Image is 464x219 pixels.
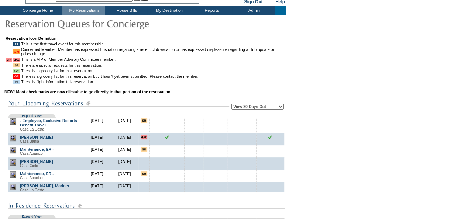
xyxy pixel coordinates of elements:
[20,127,44,131] span: Casa La Costa
[141,135,147,139] input: Member Advisory Committee member
[20,147,54,152] a: Maintenance, ER -
[21,42,284,46] td: This is the first travel event for this membership.
[21,74,284,79] td: There is a grocery list for this reservation but it hasn't yet been submitted. Please contact the...
[270,159,271,160] img: blank.gif
[141,171,147,176] input: There are special requests for this reservation!
[141,118,147,123] input: There are special requests for this reservation!
[10,147,16,153] img: view
[83,133,111,145] td: [DATE]
[20,184,69,188] a: [PERSON_NAME], Mariner
[6,58,12,62] img: icon_IsVip.gif
[111,145,138,157] td: [DATE]
[62,6,105,15] td: My Reservations
[20,152,43,156] span: Casa Abanico
[13,49,20,54] img: icon_IsCM.gif
[249,118,250,119] img: blank.gif
[20,188,44,192] span: Casa La Costa
[190,6,232,15] td: Reports
[21,63,284,67] td: There are special requests for this reservation.
[20,135,53,139] a: [PERSON_NAME]
[12,6,62,15] td: Concierge Home
[249,147,250,147] img: blank.gif
[21,80,284,84] td: There is flight information this reservation.
[215,159,216,160] img: blank.gif
[268,135,272,139] input: Click to see this reservation's incidentals
[83,145,111,157] td: [DATE]
[83,117,111,133] td: [DATE]
[8,201,285,210] img: subTtlConcActiveReservation.gif
[21,57,284,62] td: This is a VIP or Member Advisory Committee member.
[20,139,39,143] span: Casa Bahia
[20,164,38,168] span: Casa Cielo
[10,171,16,178] img: view
[20,176,43,180] span: Casa Abanico
[13,80,20,84] img: icon_HasFlightInfo.gif
[111,157,138,170] td: [DATE]
[147,6,190,15] td: My Destination
[8,99,229,108] img: subTtlConUpcomingReservatio.gif
[10,135,16,141] img: view
[141,147,147,152] input: There are special requests for this reservation!
[270,147,271,147] img: blank.gif
[83,170,111,182] td: [DATE]
[22,114,41,118] a: Expand View
[20,118,77,127] a: - Employee, Exclusive Resorts Benefit Travel
[83,157,111,170] td: [DATE]
[21,47,284,56] td: Concerned Member: Member has expressed frustration regarding a recent club vacation or has expres...
[20,159,53,164] a: [PERSON_NAME]
[232,6,275,15] td: Admin
[6,36,56,41] b: Reservation Icon Definition
[83,182,111,194] td: [DATE]
[165,135,169,139] img: chkSmaller.gif
[22,215,41,218] a: Expand View
[10,118,16,125] img: view
[4,90,171,94] b: NEW! Most checkmarks are now clickable to go directly to that portion of the reservation.
[111,117,138,133] td: [DATE]
[111,170,138,182] td: [DATE]
[13,74,20,79] img: icon_HasGroceryListNotSubmitted.gif
[21,69,284,73] td: There is a grocery list for this reservation.
[215,147,216,147] img: blank.gif
[13,42,20,46] img: icon_FirstTravel.gif
[105,6,147,15] td: House Bills
[111,182,138,194] td: [DATE]
[20,171,54,176] a: Maintenance, ER -
[13,58,20,62] img: icon_VipMAC.gif
[270,118,271,119] img: blank.gif
[13,63,20,67] img: icon_HasSpecialRequests.gif
[215,118,216,119] img: blank.gif
[10,184,16,190] img: view
[4,16,152,31] img: pgTtlBigConResQ.gif
[10,159,16,166] img: view
[111,133,138,145] td: [DATE]
[13,69,20,73] img: icon_HasGroceryList.gif
[249,159,250,160] img: blank.gif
